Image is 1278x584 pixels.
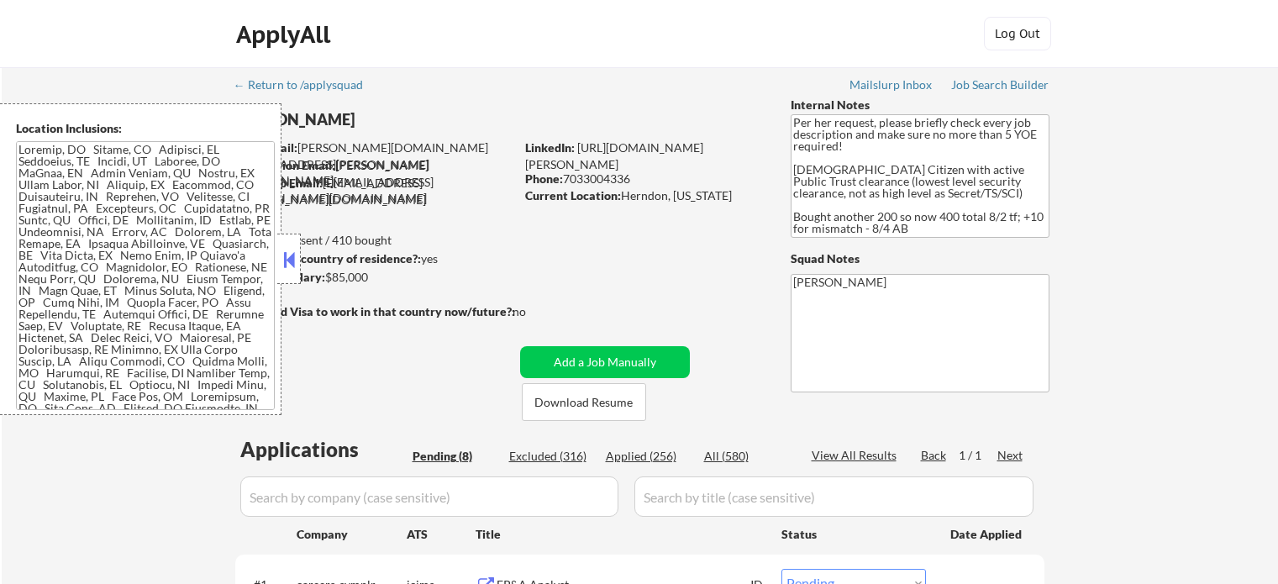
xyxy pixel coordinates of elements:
[525,140,703,171] a: [URL][DOMAIN_NAME][PERSON_NAME]
[791,250,1049,267] div: Squad Notes
[525,171,563,186] strong: Phone:
[234,232,514,249] div: 256 sent / 410 bought
[959,447,997,464] div: 1 / 1
[812,447,902,464] div: View All Results
[525,171,763,187] div: 7033004336
[525,140,575,155] strong: LinkedIn:
[781,518,926,549] div: Status
[240,476,618,517] input: Search by company (case sensitive)
[520,346,690,378] button: Add a Job Manually
[235,175,514,208] div: [EMAIL_ADDRESS][PERSON_NAME][DOMAIN_NAME]
[513,303,560,320] div: no
[236,157,514,207] div: [PERSON_NAME][DOMAIN_NAME][EMAIL_ADDRESS][PERSON_NAME][DOMAIN_NAME]
[951,79,1049,91] div: Job Search Builder
[235,304,515,318] strong: Will need Visa to work in that country now/future?:
[704,448,788,465] div: All (580)
[525,187,763,204] div: Herndon, [US_STATE]
[235,109,581,130] div: [PERSON_NAME]
[234,251,421,266] strong: Can work in country of residence?:
[921,447,948,464] div: Back
[951,78,1049,95] a: Job Search Builder
[236,139,514,189] div: [PERSON_NAME][DOMAIN_NAME][EMAIL_ADDRESS][PERSON_NAME][DOMAIN_NAME]
[525,188,621,203] strong: Current Location:
[236,20,335,49] div: ApplyAll
[476,526,765,543] div: Title
[522,383,646,421] button: Download Resume
[984,17,1051,50] button: Log Out
[509,448,593,465] div: Excluded (316)
[606,448,690,465] div: Applied (256)
[413,448,497,465] div: Pending (8)
[849,79,934,91] div: Mailslurp Inbox
[849,78,934,95] a: Mailslurp Inbox
[297,526,407,543] div: Company
[234,78,379,95] a: ← Return to /applysquad
[234,250,509,267] div: yes
[950,526,1024,543] div: Date Applied
[234,269,514,286] div: $85,000
[634,476,1033,517] input: Search by title (case sensitive)
[240,439,407,460] div: Applications
[234,79,379,91] div: ← Return to /applysquad
[997,447,1024,464] div: Next
[407,526,476,543] div: ATS
[791,97,1049,113] div: Internal Notes
[16,120,275,137] div: Location Inclusions:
